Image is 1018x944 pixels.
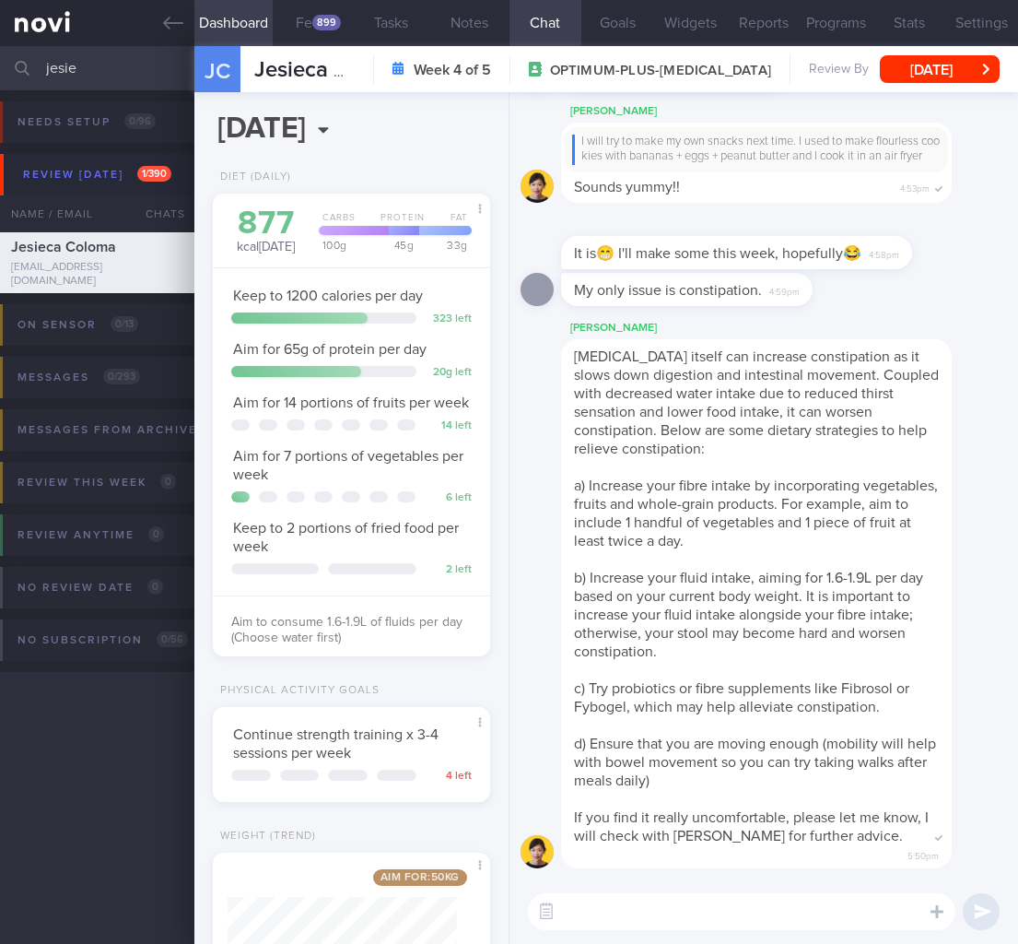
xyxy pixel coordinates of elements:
[13,523,169,548] div: Review anytime
[900,178,930,195] span: 4:53pm
[147,579,163,595] span: 0
[121,195,194,232] div: Chats
[574,283,762,298] span: My only issue is constipation.
[869,244,899,262] span: 4:58pm
[11,240,116,254] span: Jesieca Coloma
[13,575,168,600] div: No review date
[426,770,472,784] div: 4 left
[233,727,439,761] span: Continue strength training x 3-4 sessions per week
[13,110,160,135] div: Needs setup
[124,113,156,129] span: 0 / 96
[574,737,936,788] span: d) Ensure that you are moving enough (mobility will help with bowel movement so you can try takin...
[574,180,680,195] span: Sounds yummy!!
[213,684,380,698] div: Physical Activity Goals
[312,15,341,30] div: 899
[426,366,472,380] div: 20 g left
[148,526,164,542] span: 0
[13,313,143,337] div: On sensor
[574,349,939,456] span: [MEDICAL_DATA] itself can increase constipation as it slows down digestion and intestinal movemen...
[103,369,140,384] span: 0 / 293
[254,59,410,81] span: Jesieca Coloma
[313,240,388,251] div: 100 g
[11,261,183,289] div: [EMAIL_ADDRESS][DOMAIN_NAME]
[769,281,800,299] span: 4:59pm
[313,212,379,235] div: Carbs
[233,521,459,554] span: Keep to 2 portions of fried food per week
[426,313,472,326] div: 323 left
[137,166,171,182] span: 1 / 390
[373,869,467,886] span: Aim for: 50 kg
[231,207,300,256] div: kcal [DATE]
[373,212,427,235] div: Protein
[383,240,420,251] div: 45 g
[574,478,938,549] span: a) Increase your fibre intake by incorporating vegetables, fruits and whole-grain products. For e...
[233,449,463,482] span: Aim for 7 portions of vegetables per week
[18,162,176,187] div: Review [DATE]
[183,35,252,106] div: JC
[213,830,316,844] div: Weight (Trend)
[561,317,1007,339] div: [PERSON_NAME]
[426,419,472,433] div: 14 left
[561,100,1007,123] div: [PERSON_NAME]
[13,365,145,390] div: Messages
[213,171,291,184] div: Diet (Daily)
[414,61,491,79] strong: Week 4 of 5
[231,616,462,645] span: Aim to consume 1.6-1.9L of fluids per day (Choose water first)
[907,845,939,863] span: 5:50pm
[574,810,929,844] span: If you find it really uncomfortable, please let me know, I will check with [PERSON_NAME] for furt...
[574,246,861,261] span: It is😁 I'll make some this week, hopefully😂
[550,62,771,80] span: OPTIMUM-PLUS-[MEDICAL_DATA]
[157,631,188,647] span: 0 / 56
[574,571,923,659] span: b) Increase your fluid intake, aiming for 1.6-1.9L per day based on your current body weight. It ...
[414,240,471,251] div: 33 g
[809,62,869,78] span: Review By
[426,491,472,505] div: 6 left
[231,207,300,240] div: 877
[426,563,472,577] div: 2 left
[160,474,176,490] span: 0
[880,55,1000,83] button: [DATE]
[233,342,427,357] span: Aim for 65g of protein per day
[111,316,138,332] span: 0 / 13
[572,135,941,165] div: I will try to make my own snacks next time. I used to make flourless cookies with bananas + eggs ...
[421,212,472,235] div: Fat
[13,470,181,495] div: Review this week
[233,395,469,410] span: Aim for 14 portions of fruits per week
[574,681,909,714] span: c) Try probiotics or fibre supplements like Fibrosol or Fybogel, which may help alleviate constip...
[13,418,248,442] div: Messages from Archived
[13,628,193,653] div: No subscription
[233,289,423,303] span: Keep to 1200 calories per day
